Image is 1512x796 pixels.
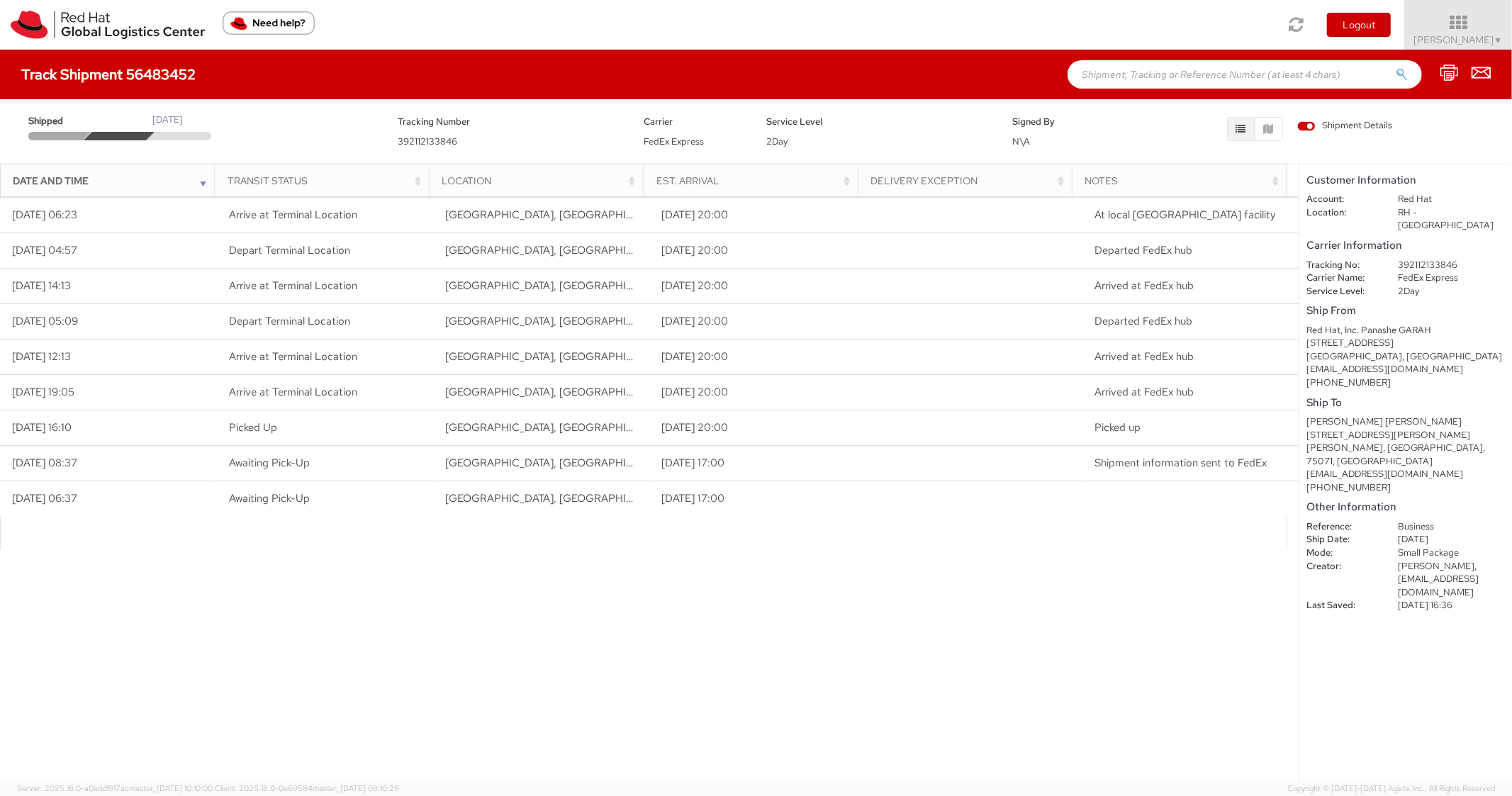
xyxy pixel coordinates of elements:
div: [STREET_ADDRESS][PERSON_NAME] [1306,429,1505,442]
h5: Ship From [1306,305,1505,317]
div: Delivery Exception [870,174,1068,188]
td: [DATE] 20:00 [649,198,866,233]
span: FORT WORTH, TX, US [445,243,782,257]
div: [PERSON_NAME], [GEOGRAPHIC_DATA], 75071, [GEOGRAPHIC_DATA] [1306,442,1505,468]
div: [EMAIL_ADDRESS][DOMAIN_NAME] [1306,363,1505,376]
span: Client: 2025.18.0-0e69584 [215,783,399,793]
span: Departed FedEx hub [1094,314,1192,328]
td: [DATE] 20:00 [649,304,866,340]
div: [PHONE_NUMBER] [1306,481,1505,495]
span: MEMPHIS, TN, US [445,314,782,328]
span: master, [DATE] 10:10:00 [129,783,213,793]
h5: Carrier [644,117,746,127]
span: Picked up [1094,420,1141,435]
div: [PERSON_NAME] [PERSON_NAME] [1306,415,1505,429]
span: Departed FedEx hub [1094,243,1192,257]
dt: Mode: [1296,546,1387,560]
span: Shipment Details [1297,119,1393,133]
span: Arrive at Terminal Location [229,279,357,293]
span: Arrived at FedEx hub [1094,279,1194,293]
dt: Last Saved: [1296,599,1387,612]
dt: Location: [1296,206,1387,220]
img: rh-logistics-00dfa346123c4ec078e1.svg [11,11,205,39]
dt: Creator: [1296,560,1387,573]
span: Server: 2025.18.0-a0edd1917ac [17,783,213,793]
td: [DATE] 20:00 [649,375,866,410]
td: [DATE] 20:00 [649,269,866,304]
span: master, [DATE] 08:10:29 [313,783,399,793]
span: N\A [1013,135,1031,147]
h5: Ship To [1306,397,1505,409]
span: RALEIGH, NC, US [445,491,782,505]
div: [DATE] [152,113,183,127]
span: Awaiting Pick-Up [229,491,310,505]
dt: Service Level: [1296,285,1387,298]
span: PLANO, TX, US [445,208,782,222]
span: FORT WORTH, TX, US [445,279,782,293]
span: Arrive at Terminal Location [229,385,357,399]
label: Shipment Details [1297,119,1393,135]
h5: Customer Information [1306,174,1505,186]
td: [DATE] 20:00 [649,340,866,375]
span: Shipped [28,115,89,128]
h5: Carrier Information [1306,240,1505,252]
span: Shipment information sent to FedEx [1094,456,1267,470]
span: Arrived at FedEx hub [1094,385,1194,399]
h5: Tracking Number [398,117,622,127]
span: Copyright © [DATE]-[DATE] Agistix Inc., All Rights Reserved [1287,783,1495,795]
span: Arrived at FedEx hub [1094,349,1194,364]
dt: Carrier Name: [1296,271,1387,285]
div: [EMAIL_ADDRESS][DOMAIN_NAME] [1306,468,1505,481]
span: ▼ [1494,35,1503,46]
dt: Ship Date: [1296,533,1387,546]
div: Red Hat, Inc. Panashe GARAH [1306,324,1505,337]
dt: Account: [1296,193,1387,206]
span: MEMPHIS, TN, US [445,349,782,364]
div: Notes [1085,174,1282,188]
span: Picked Up [229,420,277,435]
span: [PERSON_NAME] [1414,33,1503,46]
span: Arrive at Terminal Location [229,349,357,364]
div: Transit Status [228,174,425,188]
h5: Service Level [766,117,991,127]
td: [DATE] 20:00 [649,410,866,446]
span: RALEIGH, NC, US [445,385,782,399]
span: At local FedEx facility [1094,208,1275,222]
input: Shipment, Tracking or Reference Number (at least 4 chars) [1068,60,1422,89]
span: Awaiting Pick-Up [229,456,310,470]
button: Logout [1327,13,1391,37]
h4: Track Shipment 56483452 [21,67,196,82]
dt: Reference: [1296,520,1387,534]
div: Location [442,174,639,188]
div: [PHONE_NUMBER] [1306,376,1505,390]
h5: Signed By [1013,117,1115,127]
div: [GEOGRAPHIC_DATA], [GEOGRAPHIC_DATA] [1306,350,1505,364]
div: [STREET_ADDRESS] [1306,337,1505,350]
div: Est. Arrival [656,174,853,188]
span: Depart Terminal Location [229,314,350,328]
span: 2Day [766,135,788,147]
span: 392112133846 [398,135,457,147]
span: Arrive at Terminal Location [229,208,357,222]
span: [PERSON_NAME], [1398,560,1477,572]
h5: Other Information [1306,501,1505,513]
div: Date and Time [13,174,211,188]
button: Need help? [223,11,315,35]
dt: Tracking No: [1296,259,1387,272]
td: [DATE] 20:00 [649,233,866,269]
span: RALEIGH, NC, US [445,420,782,435]
td: [DATE] 17:00 [649,481,866,517]
span: RALEIGH, NC, US [445,456,782,470]
span: Depart Terminal Location [229,243,350,257]
span: FedEx Express [644,135,704,147]
td: [DATE] 17:00 [649,446,866,481]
